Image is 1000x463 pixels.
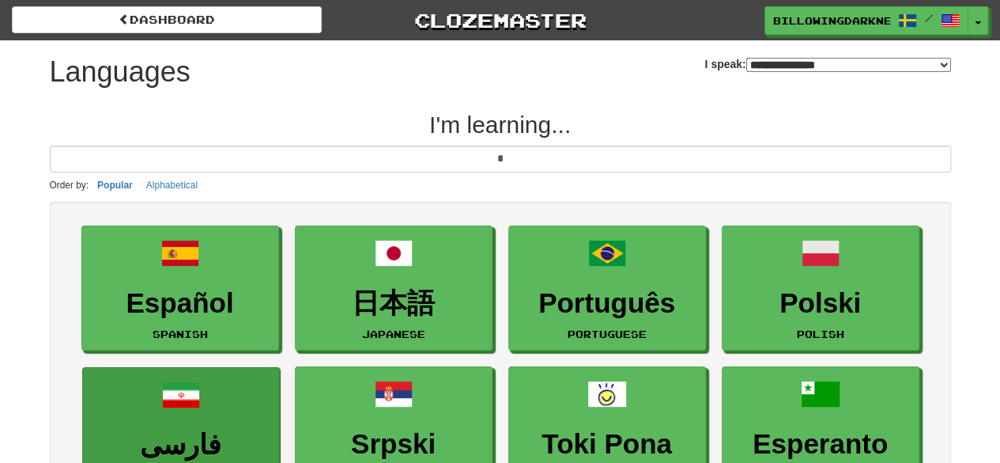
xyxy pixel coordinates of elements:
a: PortuguêsPortuguese [508,226,706,351]
small: Polish [797,328,844,340]
h3: Srpski [304,429,484,460]
h3: Español [90,288,270,319]
button: Alphabetical [142,176,202,194]
h3: 日本語 [304,288,484,319]
a: BillowingDarkness3003 / [764,6,968,35]
h1: Languages [50,56,191,88]
select: I speak: [746,58,951,72]
h3: Toki Pona [517,429,697,460]
h3: فارسی [91,430,271,461]
small: Order by: [50,180,89,191]
h3: Polski [730,288,911,319]
a: EspañolSpanish [81,226,279,351]
small: Portuguese [568,328,647,340]
h3: Esperanto [730,429,911,460]
a: Clozemaster [345,6,655,34]
a: PolskiPolish [722,226,919,351]
span: / [925,13,933,24]
span: BillowingDarkness3003 [773,13,890,28]
small: Spanish [153,328,208,340]
h2: I'm learning... [50,112,951,138]
h3: Português [517,288,697,319]
a: dashboard [12,6,322,33]
button: Popular [92,176,138,194]
small: Japanese [362,328,425,340]
label: I speak: [704,56,950,72]
a: 日本語Japanese [295,226,492,351]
